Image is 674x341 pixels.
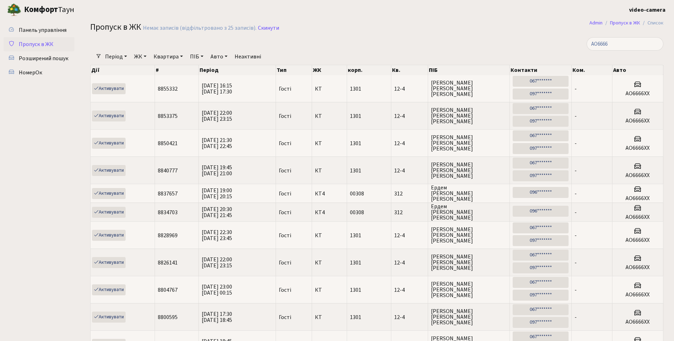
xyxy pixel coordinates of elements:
a: Активувати [92,83,126,94]
span: КТ4 [315,210,344,215]
span: 1301 [350,286,361,294]
th: Дії [91,65,155,75]
span: 00308 [350,209,364,216]
span: 8800595 [158,313,178,321]
a: Пропуск в ЖК [610,19,640,27]
span: 8853375 [158,112,178,120]
span: КТ [315,141,344,146]
h5: АО6666ХХ [615,145,660,152]
h5: АО6666ХХ [615,118,660,124]
span: Гості [279,260,291,266]
span: [PERSON_NAME] [PERSON_NAME] [PERSON_NAME] [431,308,507,325]
span: Гості [279,86,291,92]
span: 1301 [350,140,361,147]
a: Активувати [92,284,126,295]
img: logo.png [7,3,21,17]
span: 8834703 [158,209,178,216]
th: ЖК [312,65,347,75]
span: Розширений пошук [19,55,68,62]
span: 312 [394,191,425,197]
span: Гості [279,191,291,197]
span: КТ [315,113,344,119]
th: Кв. [391,65,428,75]
span: Пропуск в ЖК [90,21,141,33]
div: Немає записів (відфільтровано з 25 записів). [143,25,257,32]
span: 1301 [350,85,361,93]
span: [DATE] 20:30 [DATE] 21:45 [202,205,232,219]
h5: АО6666ХХ [615,264,660,271]
span: НомерОк [19,69,42,76]
span: 8850421 [158,140,178,147]
a: Активувати [92,138,126,149]
a: Активувати [92,257,126,268]
span: 1301 [350,232,361,239]
a: Пропуск в ЖК [4,37,74,51]
span: - [575,313,577,321]
a: Розширений пошук [4,51,74,66]
span: [DATE] 19:45 [DATE] 21:00 [202,164,232,177]
span: 12-4 [394,168,425,174]
span: [DATE] 16:15 [DATE] 17:30 [202,82,232,96]
span: [DATE] 23:00 [DATE] 00:15 [202,283,232,297]
span: [DATE] 22:30 [DATE] 23:45 [202,228,232,242]
span: Таун [24,4,74,16]
span: 8826141 [158,259,178,267]
a: Активувати [92,312,126,323]
h5: АО6666ХХ [615,90,660,97]
span: 12-4 [394,141,425,146]
h5: АО6666ХХ [615,195,660,202]
span: Ердем [PERSON_NAME] [PERSON_NAME] [431,204,507,221]
span: [PERSON_NAME] [PERSON_NAME] [PERSON_NAME] [431,135,507,152]
span: [DATE] 22:00 [DATE] 23:15 [202,109,232,123]
span: Гості [279,168,291,174]
a: НомерОк [4,66,74,80]
a: Активувати [92,110,126,121]
span: - [575,85,577,93]
th: Тип [276,65,312,75]
span: 12-4 [394,113,425,119]
span: Гості [279,113,291,119]
a: Період [102,51,130,63]
b: Комфорт [24,4,58,15]
span: 12-4 [394,314,425,320]
th: Контакти [510,65,572,75]
span: 8828969 [158,232,178,239]
nav: breadcrumb [579,16,674,30]
a: Активувати [92,188,126,199]
th: Авто [612,65,663,75]
span: Панель управління [19,26,67,34]
span: - [575,167,577,175]
button: Переключити навігацію [88,4,106,16]
span: КТ [315,86,344,92]
span: [PERSON_NAME] [PERSON_NAME] [PERSON_NAME] [431,281,507,298]
span: КТ [315,168,344,174]
span: 1301 [350,259,361,267]
span: [PERSON_NAME] [PERSON_NAME] [PERSON_NAME] [431,80,507,97]
th: Ком. [572,65,612,75]
li: Список [640,19,663,27]
a: Панель управління [4,23,74,37]
span: Ердем [PERSON_NAME] [PERSON_NAME] [431,185,507,202]
a: Неактивні [232,51,264,63]
span: 12-4 [394,260,425,266]
span: [DATE] 22:00 [DATE] 23:15 [202,256,232,269]
input: Пошук... [587,37,663,51]
th: корп. [347,65,392,75]
span: - [575,209,577,216]
span: - [575,286,577,294]
span: 8804767 [158,286,178,294]
span: [DATE] 17:30 [DATE] 18:45 [202,310,232,324]
a: Активувати [92,207,126,218]
span: Пропуск в ЖК [19,40,53,48]
span: 1301 [350,167,361,175]
th: Період [199,65,276,75]
a: Скинути [258,25,279,32]
h5: АО6666XX [615,319,660,325]
span: 312 [394,210,425,215]
a: video-camera [629,6,666,14]
span: - [575,232,577,239]
span: КТ [315,287,344,293]
th: ПІБ [428,65,510,75]
span: - [575,190,577,198]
